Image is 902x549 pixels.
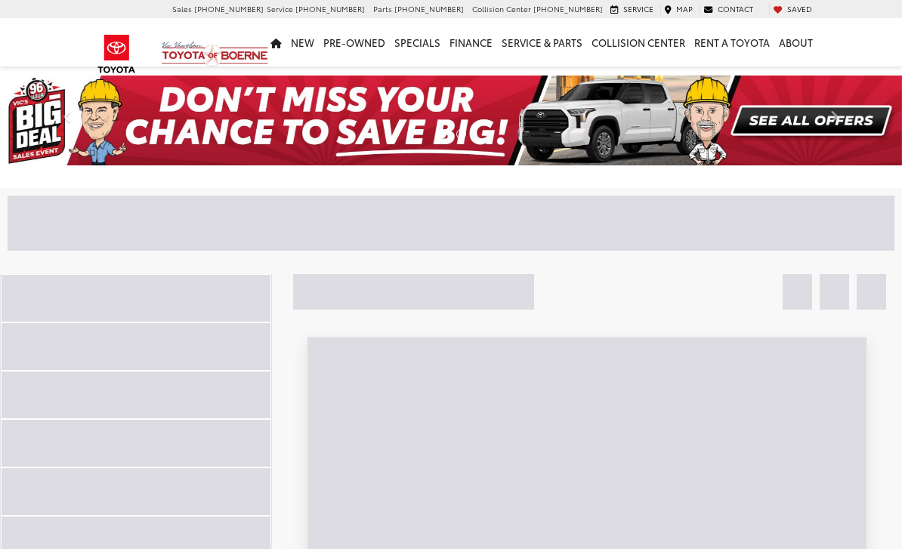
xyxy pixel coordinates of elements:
a: New [286,18,319,66]
a: Finance [445,18,497,66]
a: Map [660,4,697,14]
a: Service [607,4,657,14]
span: Service [267,3,293,14]
a: Contact [700,4,757,14]
span: Saved [787,3,812,14]
span: [PHONE_NUMBER] [295,3,365,14]
a: My Saved Vehicles [769,4,816,14]
a: Collision Center [587,18,690,66]
span: [PHONE_NUMBER] [533,3,603,14]
a: Rent a Toyota [690,18,774,66]
a: Specials [390,18,445,66]
span: Contact [718,3,753,14]
span: [PHONE_NUMBER] [194,3,264,14]
span: Service [623,3,653,14]
span: Parts [373,3,392,14]
span: Sales [172,3,192,14]
a: About [774,18,817,66]
a: Service & Parts: Opens in a new tab [497,18,587,66]
img: Vic Vaughan Toyota of Boerne [161,41,269,67]
span: Map [676,3,693,14]
span: Collision Center [472,3,531,14]
a: Home [266,18,286,66]
a: Pre-Owned [319,18,390,66]
img: Toyota [88,29,145,79]
span: [PHONE_NUMBER] [394,3,464,14]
